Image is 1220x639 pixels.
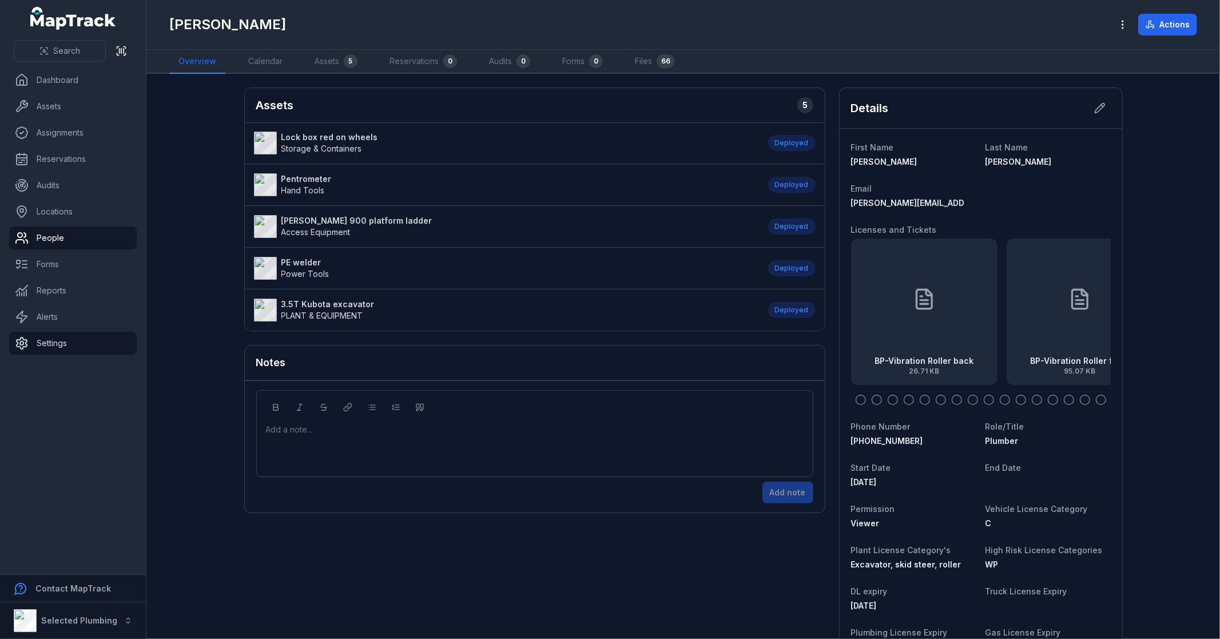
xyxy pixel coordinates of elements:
div: Deployed [768,135,816,151]
span: Permission [851,504,895,514]
strong: Lock box red on wheels [281,132,378,143]
a: Settings [9,332,137,355]
div: 0 [443,54,457,68]
span: Excavator, skid steer, roller [851,559,961,569]
time: 3/23/2020, 12:00:00 AM [851,477,877,487]
span: Hand Tools [281,185,325,195]
strong: BP-Vibration Roller back [875,355,973,367]
strong: [PERSON_NAME] 900 platform ladder [281,215,432,227]
div: Deployed [768,219,816,235]
span: Power Tools [281,269,329,279]
a: Assets5 [305,50,367,74]
span: Viewer [851,518,880,528]
a: People [9,227,137,249]
span: Plumbing License Expiry [851,628,948,637]
a: Overview [169,50,225,74]
span: Access Equipment [281,227,351,237]
a: PE welderPower Tools [254,257,757,280]
span: [PERSON_NAME] [851,157,917,166]
a: Forms0 [553,50,612,74]
span: [PERSON_NAME] [985,157,1052,166]
h3: Notes [256,355,286,371]
strong: BP-Vibration Roller front [1030,355,1129,367]
a: Alerts [9,305,137,328]
a: Locations [9,200,137,223]
strong: PE welder [281,257,329,268]
h2: Assets [256,97,294,113]
a: Audits [9,174,137,197]
a: Audits0 [480,50,539,74]
h2: Details [851,100,889,116]
span: Plant License Category's [851,545,951,555]
a: [PERSON_NAME] 900 platform ladderAccess Equipment [254,215,757,238]
a: Reservations [9,148,137,170]
span: 95.07 KB [1030,367,1129,376]
span: Vehicle License Category [985,504,1088,514]
div: Deployed [768,260,816,276]
strong: Selected Plumbing [41,616,117,625]
strong: 3.5T Kubota excavator [281,299,375,310]
span: Gas License Expiry [985,628,1061,637]
span: Truck License Expiry [985,586,1067,596]
span: [PHONE_NUMBER] [851,436,923,446]
span: WP [985,559,999,569]
span: DL expiry [851,586,888,596]
span: PLANT & EQUIPMENT [281,311,363,320]
div: Deployed [768,302,816,318]
a: PentrometerHand Tools [254,173,757,196]
span: Search [53,45,80,57]
span: Phone Number [851,422,911,431]
span: First Name [851,142,894,152]
span: High Risk License Categories [985,545,1103,555]
a: MapTrack [30,7,116,30]
a: Assets [9,95,137,118]
span: End Date [985,463,1022,473]
strong: Pentrometer [281,173,332,185]
a: Assignments [9,121,137,144]
span: [DATE] [851,477,877,487]
span: [DATE] [851,601,877,610]
a: Reservations0 [380,50,466,74]
div: 0 [516,54,530,68]
span: Role/Title [985,422,1024,431]
a: Reports [9,279,137,302]
button: Search [14,40,106,62]
span: Last Name [985,142,1028,152]
strong: Contact MapTrack [35,584,111,593]
a: Forms [9,253,137,276]
span: [PERSON_NAME][EMAIL_ADDRESS][DOMAIN_NAME] [851,198,1055,208]
span: C [985,518,992,528]
div: 0 [589,54,603,68]
span: Plumber [985,436,1019,446]
h1: [PERSON_NAME] [169,15,286,34]
a: Files66 [626,50,684,74]
span: Licenses and Tickets [851,225,937,235]
span: Storage & Containers [281,144,362,153]
span: 26.71 KB [875,367,973,376]
a: 3.5T Kubota excavatorPLANT & EQUIPMENT [254,299,757,322]
a: Lock box red on wheelsStorage & Containers [254,132,757,154]
a: Calendar [239,50,292,74]
div: Deployed [768,177,816,193]
div: 5 [344,54,357,68]
button: Actions [1138,14,1197,35]
div: 5 [797,97,813,113]
a: Dashboard [9,69,137,92]
span: Start Date [851,463,891,473]
time: 1/7/2027, 12:00:00 AM [851,601,877,610]
div: 66 [657,54,675,68]
span: Email [851,184,872,193]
